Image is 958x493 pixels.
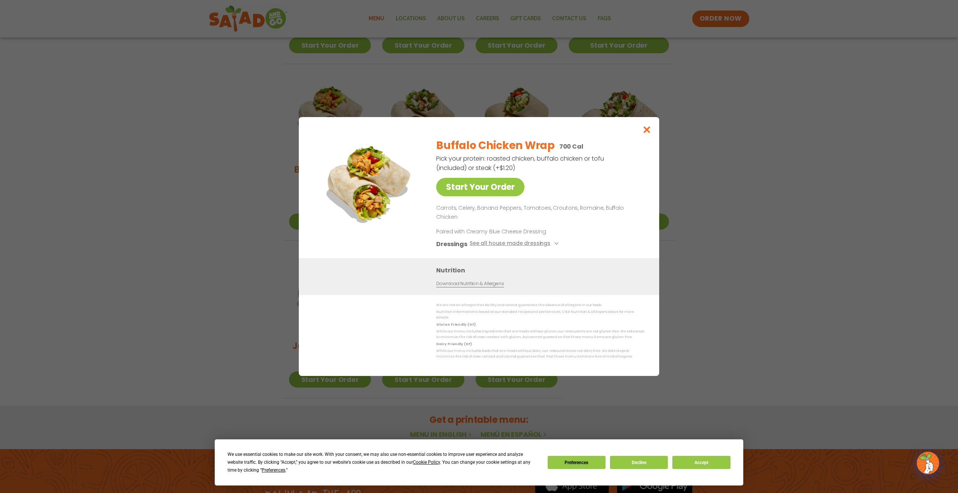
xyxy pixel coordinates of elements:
[610,456,668,469] button: Decline
[548,456,606,469] button: Preferences
[559,142,583,151] p: 700 Cal
[470,239,561,249] button: See all house made dressings
[436,302,644,308] p: We are not an allergen free facility and cannot guarantee the absence of allergens in our foods.
[436,154,605,173] p: Pick your protein: roasted chicken, buffalo chicken or tofu (included) or steak (+$1.20)
[436,138,554,153] h2: Buffalo Chicken Wrap
[436,239,467,249] h3: Dressings
[436,228,575,236] p: Paired with Creamy Blue Cheese Dressing
[917,452,938,473] img: wpChatIcon
[215,439,743,485] div: Cookie Consent Prompt
[635,117,659,142] button: Close modal
[436,329,644,340] p: While our menu includes ingredients that are made without gluten, our restaurants are not gluten ...
[436,322,475,327] strong: Gluten Friendly (GF)
[436,280,504,287] a: Download Nutrition & Allergens
[262,467,285,473] span: Preferences
[436,204,641,222] p: Carrots, Celery, Banana Peppers, Tomatoes, Croutons, Romaine, Buffalo Chicken
[436,309,644,321] p: Nutrition information is based on our standard recipes and portion sizes. Click Nutrition & Aller...
[672,456,730,469] button: Accept
[413,460,440,465] span: Cookie Policy
[436,266,648,275] h3: Nutrition
[436,348,644,360] p: While our menu includes foods that are made without dairy, our restaurants are not dairy free. We...
[436,342,471,346] strong: Dairy Friendly (DF)
[436,178,524,196] a: Start Your Order
[227,451,538,474] div: We use essential cookies to make our site work. With your consent, we may also use non-essential ...
[316,132,421,237] img: Featured product photo for Buffalo Chicken Wrap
